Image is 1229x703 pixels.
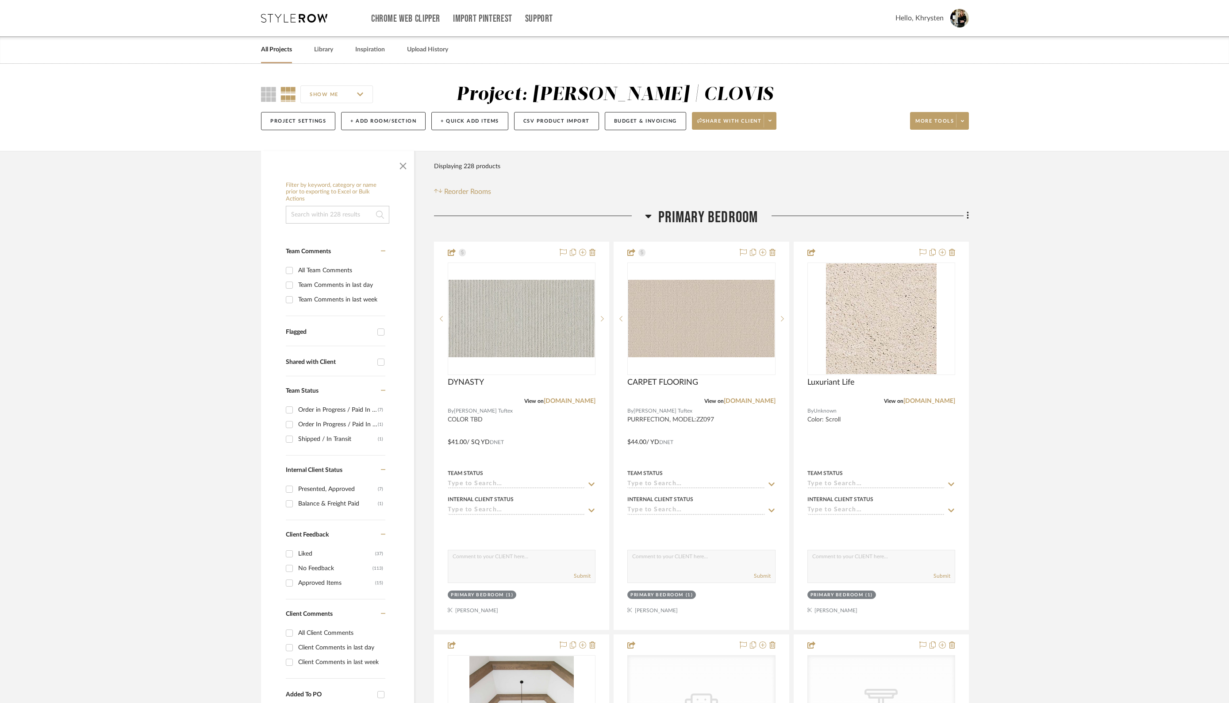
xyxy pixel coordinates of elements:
div: Internal Client Status [448,495,514,503]
input: Type to Search… [448,506,585,515]
div: Added To PO [286,691,373,699]
div: Team Comments in last week [298,293,383,307]
input: Search within 228 results [286,206,389,224]
span: By [627,407,634,415]
button: Submit [754,572,771,580]
input: Type to Search… [627,506,764,515]
div: (7) [378,482,383,496]
span: Hello, Khrysten [895,13,944,23]
div: All Client Comments [298,626,383,640]
span: Reorder Rooms [444,186,491,197]
a: Import Pinterest [453,15,512,23]
button: Close [394,155,412,173]
span: By [448,407,454,415]
img: DYNASTY [449,280,595,357]
a: [DOMAIN_NAME] [903,398,955,404]
a: Chrome Web Clipper [371,15,440,23]
div: Team Status [448,469,483,477]
div: (37) [375,547,383,561]
button: CSV Product Import [514,112,599,130]
span: Luxuriant Life [807,378,855,387]
div: Team Comments in last day [298,278,383,292]
img: Luxuriant Life [826,263,937,374]
div: Primary Bedroom [810,592,864,599]
div: Client Comments in last week [298,655,383,669]
div: (1) [686,592,693,599]
div: Team Status [627,469,663,477]
a: Upload History [407,44,448,56]
span: By [807,407,814,415]
span: Unknown [814,407,837,415]
div: Internal Client Status [627,495,693,503]
a: Library [314,44,333,56]
div: No Feedback [298,561,373,576]
span: Internal Client Status [286,467,342,473]
div: Client Comments in last day [298,641,383,655]
div: (1) [506,592,514,599]
input: Type to Search… [627,480,764,489]
button: More tools [910,112,969,130]
span: Primary Bedroom [658,208,758,227]
div: (15) [375,576,383,590]
span: CARPET FLOORING [627,378,698,387]
a: All Projects [261,44,292,56]
span: Team Status [286,388,319,394]
span: Share with client [697,118,762,131]
button: Submit [574,572,591,580]
div: (113) [373,561,383,576]
span: [PERSON_NAME] Tuftex [634,407,692,415]
div: Displaying 228 products [434,158,500,175]
div: Presented, Approved [298,482,378,496]
div: Shipped / In Transit [298,432,378,446]
div: Flagged [286,328,373,336]
a: [DOMAIN_NAME] [724,398,776,404]
input: Type to Search… [807,506,945,515]
h6: Filter by keyword, category or name prior to exporting to Excel or Bulk Actions [286,182,389,203]
button: + Add Room/Section [341,112,426,130]
input: Type to Search… [807,480,945,489]
img: CARPET FLOORING [628,280,774,357]
button: Project Settings [261,112,335,130]
button: + Quick Add Items [431,112,508,130]
div: Primary Bedroom [630,592,684,599]
div: All Team Comments [298,263,383,278]
div: Team Status [807,469,843,477]
img: avatar [950,9,969,27]
span: View on [524,398,544,404]
input: Type to Search… [448,480,585,489]
span: View on [884,398,903,404]
div: (1) [378,432,383,446]
div: Order in Progress / Paid In Full / Freight Due to Ship [298,403,378,417]
div: (1) [378,417,383,432]
a: [DOMAIN_NAME] [544,398,595,404]
div: Liked [298,547,375,561]
button: Submit [933,572,950,580]
div: Balance & Freight Paid [298,497,378,511]
span: Client Feedback [286,532,329,538]
span: Client Comments [286,611,333,617]
span: More tools [915,118,954,131]
div: Project: [PERSON_NAME] | CLOVIS [456,85,773,104]
div: Shared with Client [286,359,373,366]
div: Primary Bedroom [451,592,504,599]
span: DYNASTY [448,378,484,387]
div: Approved Items [298,576,375,590]
div: (1) [378,497,383,511]
button: Budget & Invoicing [605,112,686,130]
a: Support [525,15,553,23]
div: (1) [865,592,873,599]
span: View on [704,398,724,404]
div: Order In Progress / Paid In Full w/ Freight, No Balance due [298,417,378,432]
div: Internal Client Status [807,495,873,503]
span: [PERSON_NAME] Tuftex [454,407,513,415]
button: Reorder Rooms [434,186,491,197]
a: Inspiration [355,44,385,56]
div: (7) [378,403,383,417]
button: Share with client [692,112,777,130]
span: Team Comments [286,248,331,255]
